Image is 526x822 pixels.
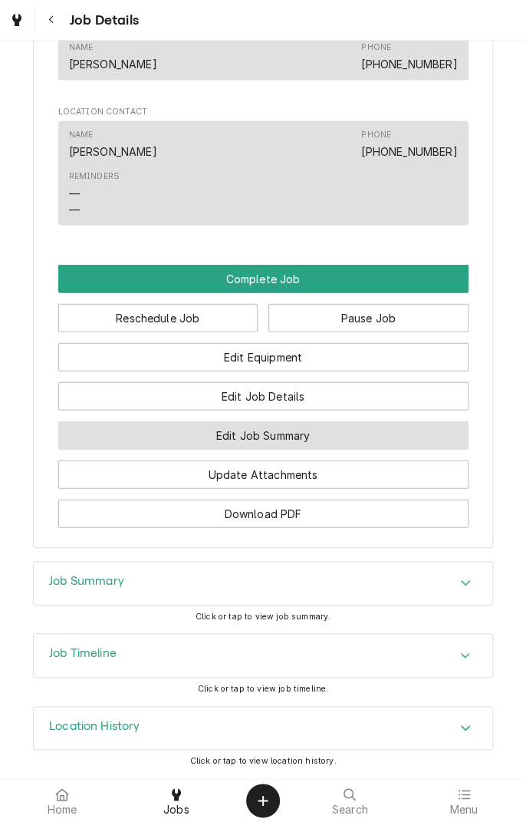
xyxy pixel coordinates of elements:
[332,804,368,816] span: Search
[58,106,468,118] span: Location Contact
[33,706,493,751] div: Location History
[58,489,468,528] div: Button Group Row
[58,332,468,371] div: Button Group Row
[49,719,140,734] h3: Location History
[58,265,468,293] button: Complete Job
[120,782,233,819] a: Jobs
[58,18,468,87] div: Job Contact
[69,41,94,54] div: Name
[69,144,157,160] div: [PERSON_NAME]
[34,707,492,750] div: Accordion Header
[58,33,468,87] div: Job Contact List
[58,265,468,528] div: Button Group
[361,58,457,71] a: [PHONE_NUMBER]
[361,145,457,158] a: [PHONE_NUMBER]
[58,421,468,450] button: Edit Job Summary
[58,33,468,80] div: Contact
[49,574,124,589] h3: Job Summary
[196,612,330,622] span: Click or tap to view job summary.
[69,186,80,202] div: —
[58,371,468,411] div: Button Group Row
[49,646,117,661] h3: Job Timeline
[58,304,258,332] button: Reschedule Job
[58,382,468,411] button: Edit Job Details
[361,41,457,72] div: Phone
[34,634,492,677] button: Accordion Details Expand Trigger
[361,41,391,54] div: Phone
[69,129,157,160] div: Name
[33,561,493,606] div: Job Summary
[69,170,120,183] div: Reminders
[34,634,492,677] div: Accordion Header
[361,129,391,141] div: Phone
[58,343,468,371] button: Edit Equipment
[58,293,468,332] div: Button Group Row
[3,6,31,34] a: Go to Jobs
[449,804,478,816] span: Menu
[69,202,80,218] div: —
[69,56,157,72] div: [PERSON_NAME]
[198,684,328,694] span: Click or tap to view job timeline.
[69,170,120,217] div: Reminders
[69,41,157,72] div: Name
[34,562,492,605] button: Accordion Details Expand Trigger
[408,782,521,819] a: Menu
[6,782,119,819] a: Home
[58,106,468,233] div: Location Contact
[163,804,189,816] span: Jobs
[58,461,468,489] button: Update Attachments
[189,756,336,766] span: Click or tap to view location history.
[58,121,468,233] div: Location Contact List
[48,804,77,816] span: Home
[294,782,406,819] a: Search
[65,10,139,31] span: Job Details
[58,450,468,489] div: Button Group Row
[33,633,493,678] div: Job Timeline
[268,304,468,332] button: Pause Job
[58,500,468,528] button: Download PDF
[246,784,280,817] button: Create Object
[361,129,457,160] div: Phone
[69,129,94,141] div: Name
[58,265,468,293] div: Button Group Row
[34,562,492,605] div: Accordion Header
[38,6,65,34] button: Navigate back
[58,121,468,226] div: Contact
[58,411,468,450] div: Button Group Row
[34,707,492,750] button: Accordion Details Expand Trigger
